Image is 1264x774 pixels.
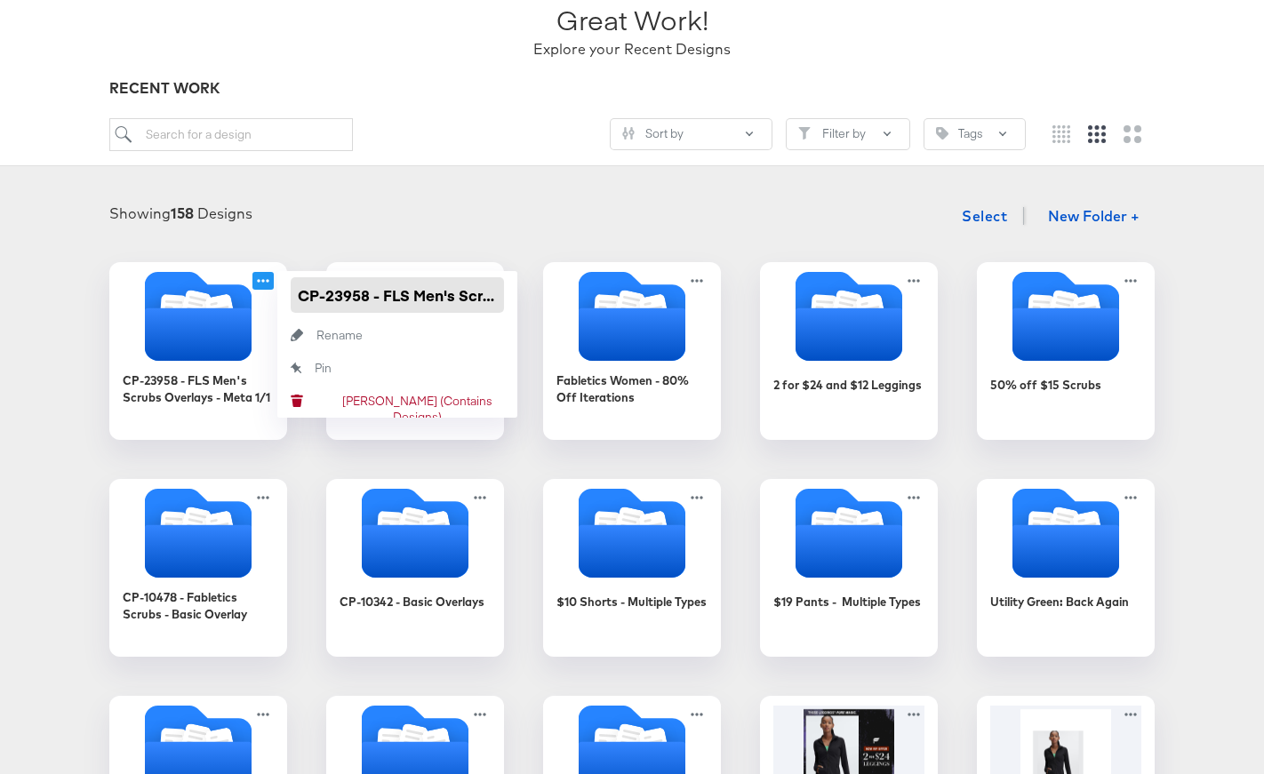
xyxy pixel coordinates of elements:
[977,272,1155,361] svg: Folder
[622,127,635,140] svg: Sliders
[936,127,948,140] svg: Tag
[543,272,721,361] svg: Folder
[760,272,938,361] svg: Folder
[316,393,517,426] div: [PERSON_NAME] (Contains Designs)
[533,39,731,60] div: Explore your Recent Designs
[326,479,504,657] div: CP-10342 - Basic Overlays
[1088,125,1106,143] svg: Medium grid
[277,319,517,352] button: Rename
[123,589,274,622] div: CP-10478 - Fabletics Scrubs - Basic Overlay
[760,262,938,440] div: 2 for $24 and $12 Leggings
[1052,125,1070,143] svg: Small grid
[109,78,1155,99] div: RECENT WORK
[109,272,287,361] svg: Folder
[760,479,938,657] div: $19 Pants - Multiple Types
[556,594,707,610] div: $10 Shorts - Multiple Types
[990,594,1129,610] div: Utility Green: Back Again
[962,203,1007,228] span: Select
[277,329,316,341] svg: Rename
[773,594,921,610] div: $19 Pants - Multiple Types
[977,262,1155,440] div: 50% off $15 Scrubs
[315,360,332,377] div: Pin
[109,203,252,224] div: Showing Designs
[109,489,287,578] svg: Folder
[277,385,517,418] button: Delete
[109,262,287,440] div: CP-23958 - FLS Men's Scrubs Overlays - Meta 1/1
[109,479,287,657] div: CP-10478 - Fabletics Scrubs - Basic Overlay
[798,127,811,140] svg: Filter
[556,1,708,39] div: Great Work!
[610,118,772,150] button: SlidersSort by
[340,594,484,610] div: CP-10342 - Basic Overlays
[1033,201,1155,235] button: New Folder +
[1124,125,1141,143] svg: Large grid
[109,118,353,151] input: Search for a design
[977,489,1155,578] svg: Folder
[977,479,1155,657] div: Utility Green: Back Again
[773,377,922,394] div: 2 for $24 and $12 Leggings
[543,479,721,657] div: $10 Shorts - Multiple Types
[326,489,504,578] svg: Folder
[990,377,1101,394] div: 50% off $15 Scrubs
[277,395,316,407] svg: Delete
[760,489,938,578] svg: Folder
[543,489,721,578] svg: Folder
[955,198,1014,234] button: Select
[786,118,910,150] button: FilterFilter by
[326,262,504,440] div: CP-23893 | Fabletics Scrubs - Refurbish Past Overlay
[556,372,708,405] div: Fabletics Women - 80% Off Iterations
[924,118,1026,150] button: TagTags
[543,262,721,440] div: Fabletics Women - 80% Off Iterations
[123,372,274,405] div: CP-23958 - FLS Men's Scrubs Overlays - Meta 1/1
[171,204,194,222] strong: 158
[316,327,363,344] div: Rename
